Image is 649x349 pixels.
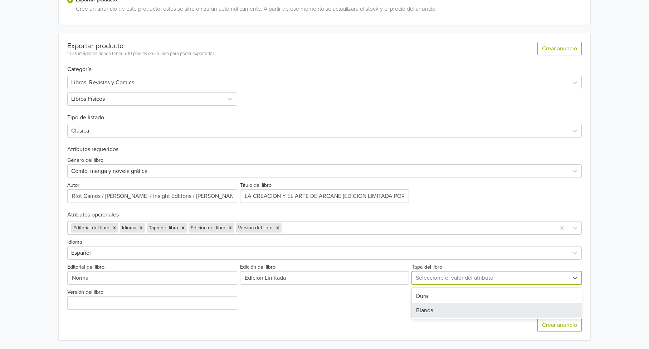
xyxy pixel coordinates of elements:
[537,318,582,332] button: Crear anuncio
[137,223,145,233] div: Remove Idioma
[111,223,118,233] div: Remove Editorial del libro
[537,42,582,55] button: Crear anuncio
[412,263,442,271] label: Tapa del libro
[67,42,216,50] div: Exportar producto
[67,288,103,296] label: Versión del libro
[71,223,111,233] div: Editorial del libro
[412,303,582,318] div: Blanda
[73,5,582,16] div: Cree un anuncio de este producto, estos se sincronizarán automáticamente. A partir de ese momento...
[67,106,582,121] h6: Tipo de listado
[179,223,187,233] div: Remove Tapa del libro
[240,263,275,271] label: Edición del libro
[274,223,282,233] div: Remove Versión del libro
[67,263,104,271] label: Editorial del libro
[67,181,79,189] label: Autor
[67,156,103,164] label: Género del libro
[412,289,582,303] div: Dura
[147,223,179,233] div: Tapa del libro
[189,223,226,233] div: Edición del libro
[120,223,137,233] div: Idioma
[240,181,272,189] label: Título del libro
[236,223,274,233] div: Versión del libro
[67,146,582,153] h6: Atributos requeridos
[67,50,216,58] div: * Las imágenes deben tener 500 píxeles en un lado para poder exportarlas.
[67,238,82,246] label: Idioma
[226,223,234,233] div: Remove Edición del libro
[67,211,582,218] h6: Atributos opcionales
[67,58,582,73] h6: Categoría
